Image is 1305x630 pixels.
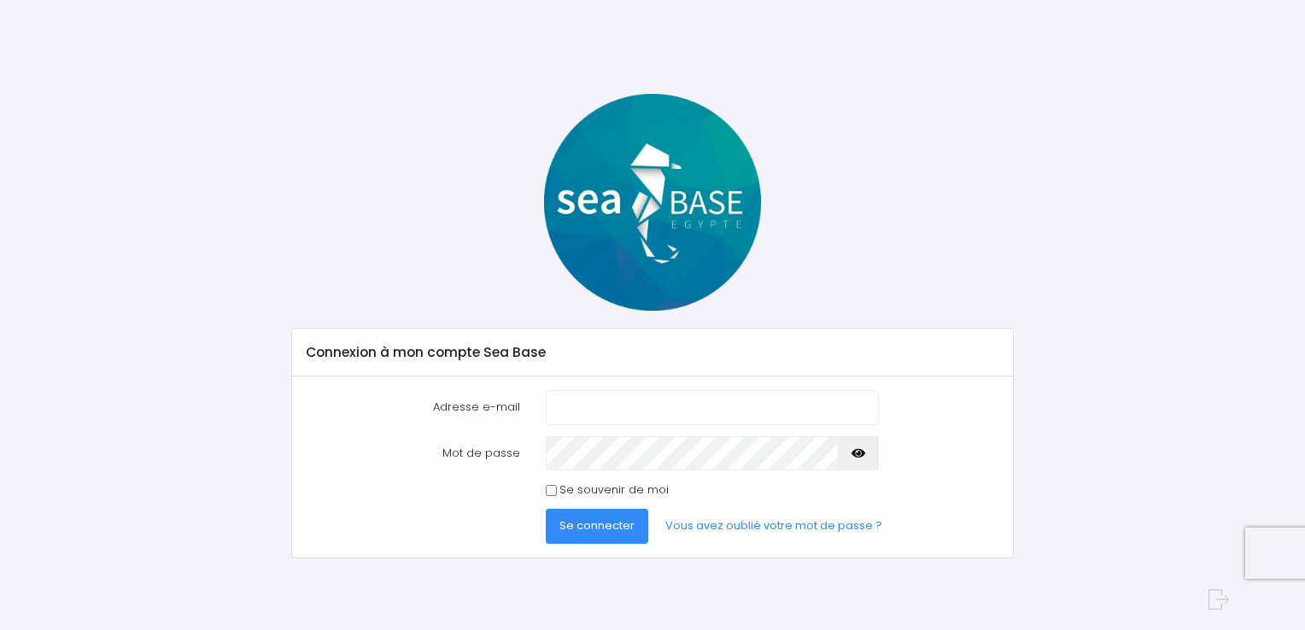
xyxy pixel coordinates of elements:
button: Se connecter [546,509,648,543]
label: Adresse e-mail [294,390,533,424]
span: Se connecter [559,517,635,534]
div: Connexion à mon compte Sea Base [292,329,1012,376]
label: Mot de passe [294,436,533,470]
label: Se souvenir de moi [559,481,669,499]
a: Vous avez oublié votre mot de passe ? [652,509,896,543]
